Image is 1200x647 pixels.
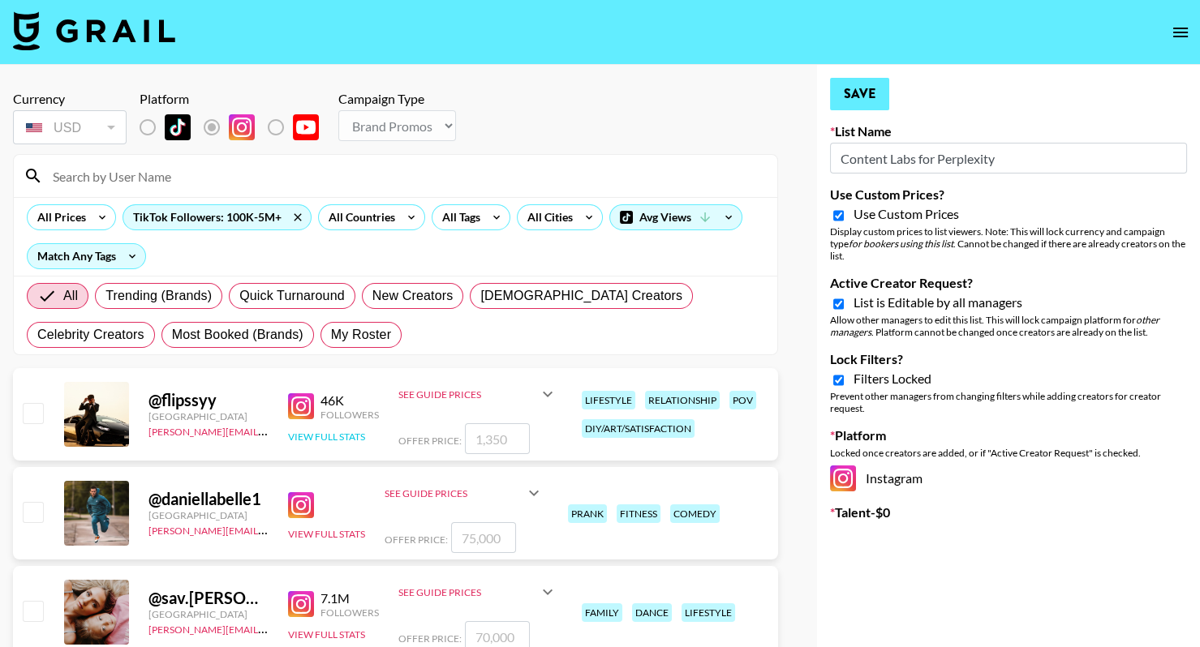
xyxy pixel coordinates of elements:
div: prank [568,504,607,523]
div: See Guide Prices [398,572,557,611]
div: [GEOGRAPHIC_DATA] [148,509,269,521]
div: @ daniellabelle1 [148,489,269,509]
div: lifestyle [682,603,735,622]
span: Use Custom Prices [854,206,959,222]
span: List is Editable by all managers [854,294,1022,311]
div: pov [729,391,756,409]
div: relationship [645,391,720,409]
div: Display custom prices to list viewers. Note: This will lock currency and campaign type . Cannot b... [830,225,1187,262]
input: 1,350 [465,423,530,454]
div: dance [632,603,672,622]
label: Lock Filters? [830,351,1187,367]
img: Instagram [288,393,314,419]
img: Instagram [288,492,314,518]
label: List Name [830,123,1187,139]
img: TikTok [165,114,191,140]
div: Allow other managers to edit this list. This will lock campaign platform for . Platform cannot be... [830,314,1187,338]
span: Filters Locked [854,371,931,387]
div: Currency is locked to USD [13,107,127,148]
input: 75,000 [451,522,516,553]
img: Instagram [229,114,255,140]
span: Offer Price: [398,632,462,645]
span: Trending (Brands) [105,286,212,306]
div: family [582,603,622,622]
div: List locked to Instagram. [140,110,332,144]
span: Offer Price: [398,435,462,447]
div: lifestyle [582,391,635,409]
span: All [63,286,78,306]
em: for bookers using this list [849,238,953,250]
div: diy/art/satisfaction [582,419,695,438]
a: [PERSON_NAME][EMAIL_ADDRESS][DOMAIN_NAME] [148,521,389,537]
div: USD [16,114,123,142]
div: TikTok Followers: 100K-5M+ [123,205,311,229]
div: Platform [140,91,332,107]
span: New Creators [372,286,454,306]
div: All Prices [28,205,89,229]
div: @ sav.[PERSON_NAME] [148,588,269,608]
div: @ flipssyy [148,390,269,410]
label: Use Custom Prices? [830,186,1187,203]
div: Currency [13,91,127,107]
div: See Guide Prices [398,586,538,598]
div: 7.1M [320,590,379,606]
label: Platform [830,427,1187,443]
span: Offer Price: [385,533,448,546]
div: Followers [320,409,379,421]
div: All Countries [319,205,398,229]
img: Grail Talent [13,11,175,50]
button: View Full Stats [288,431,365,443]
button: View Full Stats [288,628,365,641]
div: Avg Views [610,205,742,229]
div: comedy [670,504,720,523]
img: Instagram [830,465,856,491]
div: See Guide Prices [385,473,544,512]
div: [GEOGRAPHIC_DATA] [148,608,269,620]
label: Active Creator Request? [830,275,1187,291]
div: See Guide Prices [385,487,524,499]
span: Celebrity Creators [37,325,144,345]
div: Campaign Type [338,91,456,107]
div: Followers [320,606,379,619]
span: My Roster [331,325,391,345]
button: Save [830,78,889,110]
img: Instagram [288,591,314,617]
label: Talent - $ 0 [830,504,1187,521]
div: See Guide Prices [398,375,557,413]
button: open drawer [1164,16,1197,49]
div: See Guide Prices [398,388,538,401]
div: All Cities [518,205,576,229]
div: [GEOGRAPHIC_DATA] [148,410,269,422]
span: [DEMOGRAPHIC_DATA] Creators [480,286,682,306]
div: 46K [320,392,379,409]
input: Search by User Name [43,163,768,189]
a: [PERSON_NAME][EMAIL_ADDRESS][DOMAIN_NAME] [148,422,389,438]
div: Match Any Tags [28,244,145,268]
a: [PERSON_NAME][EMAIL_ADDRESS][DOMAIN_NAME] [148,620,389,636]
img: YouTube [293,114,319,140]
div: fitness [617,504,660,523]
div: Locked once creators are added, or if "Active Creator Request" is checked. [830,447,1187,459]
div: Prevent other managers from changing filters while adding creators for creator request. [830,390,1187,414]
button: View Full Stats [288,528,365,540]
div: All Tags [432,205,484,229]
em: other managers [830,314,1159,338]
div: Instagram [830,465,1187,491]
span: Quick Turnaround [239,286,345,306]
span: Most Booked (Brands) [172,325,303,345]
